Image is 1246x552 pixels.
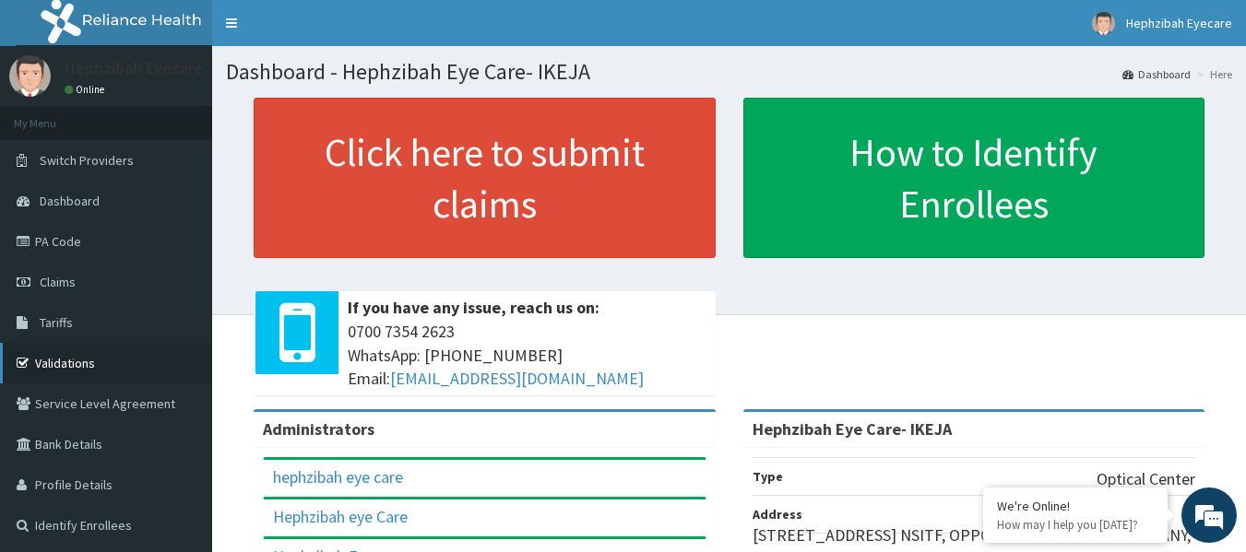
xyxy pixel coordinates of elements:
[348,320,706,391] span: 0700 7354 2623 WhatsApp: [PHONE_NUMBER] Email:
[273,466,403,487] a: hephzibah eye care
[40,152,134,169] span: Switch Providers
[226,60,1232,84] h1: Dashboard - Hephzibah Eye Care- IKEJA
[34,92,75,138] img: d_794563401_company_1708531726252_794563401
[273,506,408,527] a: Hephzibah eye Care
[9,361,351,426] textarea: Type your message and hit 'Enter'
[40,274,76,290] span: Claims
[9,55,51,97] img: User Image
[1126,15,1232,31] span: Hephzibah Eyecare
[263,418,374,440] b: Administrators
[40,193,100,209] span: Dashboard
[107,161,255,347] span: We're online!
[743,98,1205,258] a: How to Identify Enrollees
[753,468,783,485] b: Type
[65,60,203,76] p: Hephzibah Eyecare
[1097,467,1195,491] p: Optical Center
[997,517,1154,533] p: How may I help you today?
[1122,66,1191,82] a: Dashboard
[40,314,73,331] span: Tariffs
[1092,12,1115,35] img: User Image
[65,83,109,96] a: Online
[303,9,347,53] div: Minimize live chat window
[390,368,644,389] a: [EMAIL_ADDRESS][DOMAIN_NAME]
[1193,66,1232,82] li: Here
[753,418,952,440] strong: Hephzibah Eye Care- IKEJA
[96,103,310,127] div: Chat with us now
[348,297,599,318] b: If you have any issue, reach us on:
[753,506,802,523] b: Address
[254,98,716,258] a: Click here to submit claims
[997,498,1154,514] div: We're Online!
